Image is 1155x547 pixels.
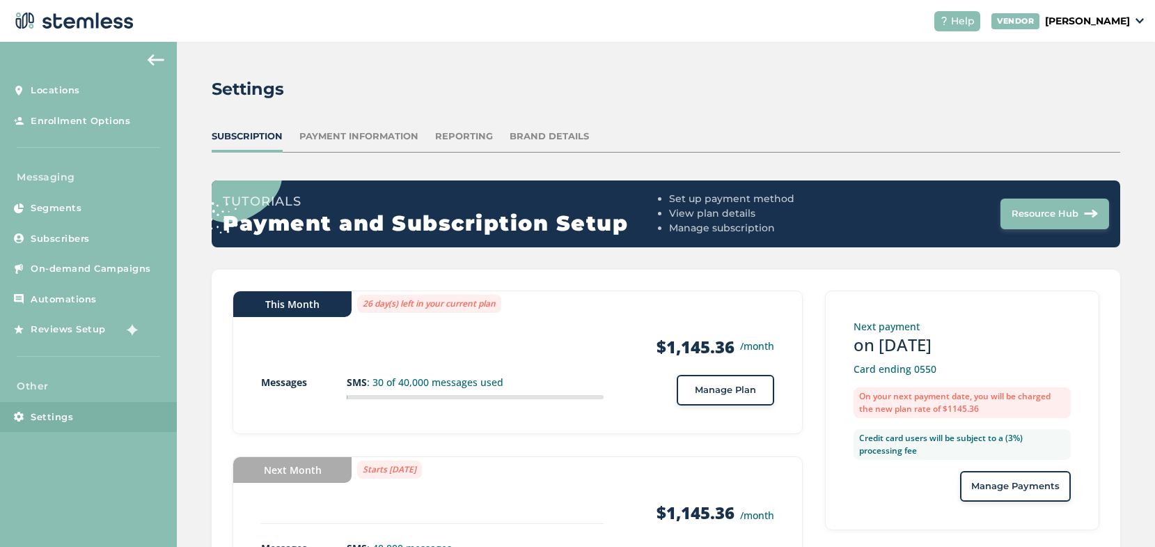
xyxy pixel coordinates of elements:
span: Settings [31,410,73,424]
button: Resource Hub [1000,199,1109,229]
img: icon-help-white-03924b79.svg [940,17,948,25]
p: Card ending 0550 [854,362,1071,376]
small: /month [740,509,774,522]
label: Starts [DATE] [357,461,422,479]
button: Manage Payments [960,471,1071,502]
li: Set up payment method [669,192,886,206]
span: Reviews Setup [31,323,106,337]
img: logo-dark-0685b13c.svg [11,7,134,35]
iframe: Chat Widget [1085,480,1155,547]
button: Manage Plan [677,375,774,406]
span: Automations [31,293,97,307]
div: Reporting [435,130,493,144]
div: VENDOR [991,13,1039,29]
h3: on [DATE] [854,334,1071,356]
span: Locations [31,84,80,98]
img: icon_down-arrow-small-66adaf34.svg [1136,18,1144,24]
div: Brand Details [510,130,589,144]
h2: Payment and Subscription Setup [223,211,663,236]
span: Manage Plan [695,383,756,397]
div: Payment Information [299,130,418,144]
span: On-demand Campaigns [31,262,151,276]
span: Subscribers [31,232,90,246]
p: Next payment [854,319,1071,334]
strong: $1,145.36 [657,336,734,358]
strong: SMS [347,376,367,389]
h2: Settings [212,77,284,102]
li: View plan details [669,206,886,221]
label: 26 day(s) left in your current plan [357,295,501,313]
img: glitter-stars-b7820f95.gif [116,316,144,344]
label: Credit card users will be subject to a (3%) processing fee [854,429,1071,460]
span: Enrollment Options [31,114,130,128]
li: Manage subscription [669,221,886,236]
img: circle_dots-9438f9e3.svg [191,133,282,233]
div: Next Month [233,457,352,483]
div: This Month [233,291,352,317]
span: Segments [31,201,81,215]
small: /month [740,339,774,353]
strong: $1,145.36 [657,501,734,524]
span: Resource Hub [1012,207,1078,221]
img: icon-arrow-back-accent-c549486e.svg [148,54,164,66]
p: : 30 of 40,000 messages used [347,375,604,390]
div: Subscription [212,130,283,144]
p: Messages [261,375,347,390]
h3: Tutorials [223,192,663,211]
span: Manage Payments [971,479,1060,493]
p: [PERSON_NAME] [1045,14,1130,29]
span: Help [951,14,975,29]
label: On your next payment date, you will be charged the new plan rate of $1145.36 [854,387,1071,418]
